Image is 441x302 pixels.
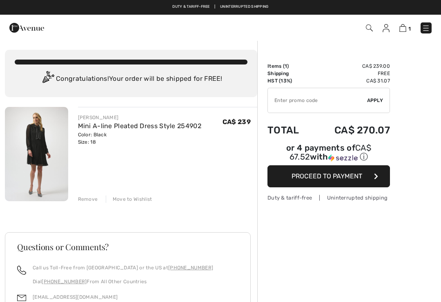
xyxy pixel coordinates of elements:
a: 1ère Avenue [9,23,44,31]
img: Search [366,24,373,31]
a: [PHONE_NUMBER] [42,279,87,284]
div: or 4 payments of with [267,144,390,162]
span: 1 [285,63,287,69]
td: Shipping [267,70,312,77]
a: Mini A-line Pleated Dress Style 254902 [78,122,201,130]
img: My Info [383,24,390,32]
div: [PERSON_NAME] [78,114,201,121]
div: Move to Wishlist [106,195,152,203]
div: Remove [78,195,98,203]
td: Items ( ) [267,62,312,70]
td: Free [312,70,390,77]
span: 1 [408,26,411,32]
p: Dial From All Other Countries [33,278,213,285]
img: Menu [422,24,430,32]
h3: Questions or Comments? [17,243,238,251]
button: Proceed to Payment [267,165,390,187]
img: Mini A-line Pleated Dress Style 254902 [5,107,68,201]
p: Call us Toll-Free from [GEOGRAPHIC_DATA] or the US at [33,264,213,271]
img: Congratulation2.svg [40,71,56,87]
input: Promo code [268,88,367,113]
span: Proceed to Payment [292,172,362,180]
td: Total [267,116,312,144]
td: CA$ 31.07 [312,77,390,84]
td: CA$ 239.00 [312,62,390,70]
img: call [17,266,26,275]
span: Apply [367,97,383,104]
td: HST (13%) [267,77,312,84]
img: 1ère Avenue [9,20,44,36]
img: Sezzle [328,154,358,162]
td: CA$ 270.07 [312,116,390,144]
div: or 4 payments ofCA$ 67.52withSezzle Click to learn more about Sezzle [267,144,390,165]
a: [EMAIL_ADDRESS][DOMAIN_NAME] [33,294,118,300]
a: [PHONE_NUMBER] [168,265,213,271]
a: 1 [399,23,411,33]
span: CA$ 239 [223,118,251,126]
div: Congratulations! Your order will be shipped for FREE! [15,71,247,87]
span: CA$ 67.52 [290,143,371,162]
div: Color: Black Size: 18 [78,131,201,146]
img: Shopping Bag [399,24,406,32]
div: Duty & tariff-free | Uninterrupted shipping [267,194,390,202]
